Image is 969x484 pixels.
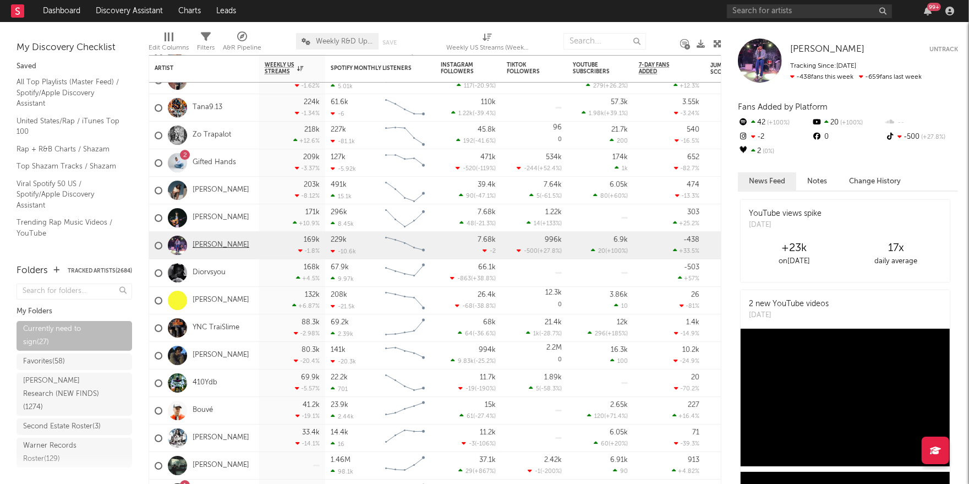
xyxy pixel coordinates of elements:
div: -503 [684,264,699,271]
div: 1.89k [544,374,562,381]
div: 88.3k [302,319,320,326]
a: [PERSON_NAME] [193,351,249,360]
span: Weekly US Streams [265,62,294,75]
div: 21.7k [611,126,628,133]
div: 33.4k [302,429,320,436]
span: 296 [595,331,606,337]
div: 20 [811,116,884,130]
div: 21.4k [545,319,562,326]
span: +100 % [607,248,626,254]
div: 80.3k [302,346,320,354]
button: Change History [838,172,912,191]
span: -21.3 % [476,221,494,227]
span: -20.9 % [474,83,494,89]
a: All Top Playlists (Master Feed) / Spotify/Apple Discovery Assistant [17,76,121,110]
div: -438 [683,236,699,243]
span: +39.1 % [606,111,626,117]
span: -27.4 % [475,414,494,420]
button: 99+ [924,7,932,15]
div: ( ) [459,412,496,420]
div: 80.2 [710,184,754,197]
div: Weekly US Streams (Weekly US Streams) [446,28,529,59]
div: 61.6k [331,99,348,106]
div: +33.5 % [673,247,699,254]
svg: Chart title [380,122,430,149]
div: 77.8 [710,349,754,362]
div: -5.57 % [295,385,320,392]
div: 7.64k [544,181,562,188]
div: ( ) [458,330,496,337]
div: +6.87 % [292,302,320,309]
div: +16.4 % [672,412,699,420]
a: [PERSON_NAME] [193,241,249,250]
div: ( ) [451,110,496,117]
div: 652 [687,154,699,161]
div: ( ) [526,330,562,337]
div: 69.2k [331,319,349,326]
div: 8.45k [331,220,354,227]
div: 23.9k [331,401,348,409]
div: [DATE] [749,220,822,231]
div: +12.6 % [293,137,320,144]
div: 73.3 [710,377,754,390]
span: -2 [490,248,496,254]
div: -8.12 % [295,192,320,199]
span: 64 [465,331,473,337]
div: TikTok Followers [507,62,545,75]
svg: Chart title [380,94,430,122]
span: +38.8 % [473,276,494,282]
div: -70.2 % [674,385,699,392]
div: A&R Pipeline [223,28,261,59]
div: 1.4k [686,319,699,326]
div: ( ) [517,247,562,254]
span: +26.2 % [605,83,626,89]
div: ( ) [591,247,628,254]
a: [PERSON_NAME] [790,44,864,55]
div: -14.9 % [674,330,699,337]
div: 71.1 [710,294,754,307]
span: 1.22k [458,111,473,117]
span: -39.4 % [474,111,494,117]
a: LIL 2K [193,75,213,85]
div: ( ) [593,192,628,199]
svg: Chart title [380,342,430,369]
span: -38.8 % [474,303,494,309]
div: 209k [303,154,320,161]
div: Jump Score [710,62,738,75]
a: Second Estate Roster(3) [17,418,132,435]
span: 14 [534,221,540,227]
div: 99 + [927,3,941,11]
div: Currently need to sign ( 27 ) [23,323,101,349]
span: -25.2 % [475,358,494,365]
div: 218k [304,126,320,133]
div: -13.3 % [675,192,699,199]
span: 20 [598,248,605,254]
div: [DATE] [749,310,829,321]
span: 1k [622,166,628,172]
span: -438 fans this week [790,74,853,80]
div: -21.5k [331,303,355,310]
input: Search for folders... [17,284,132,300]
a: Zo Trapalot [193,130,231,140]
span: -659 fans last week [790,74,922,80]
div: -19.1 % [295,412,320,420]
svg: Chart title [380,177,430,204]
span: +60 % [610,193,626,199]
div: Second Estate Roster ( 3 ) [23,420,101,433]
div: 45.8k [478,126,496,133]
span: 117 [464,83,473,89]
div: 110k [481,99,496,106]
span: 0 % [761,149,774,155]
div: Spotify Monthly Listeners [331,65,413,72]
div: 81.1 [710,129,754,142]
div: 7.68k [478,236,496,243]
a: Currently need to sign(27) [17,321,132,351]
span: -68 [462,303,473,309]
div: 168k [304,264,320,271]
div: My Folders [17,305,132,318]
div: 96 [553,124,562,131]
div: 2 new YouTube videos [749,298,829,310]
span: 192 [463,138,473,144]
div: 296k [331,209,347,216]
div: Favorites ( 58 ) [23,355,65,368]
